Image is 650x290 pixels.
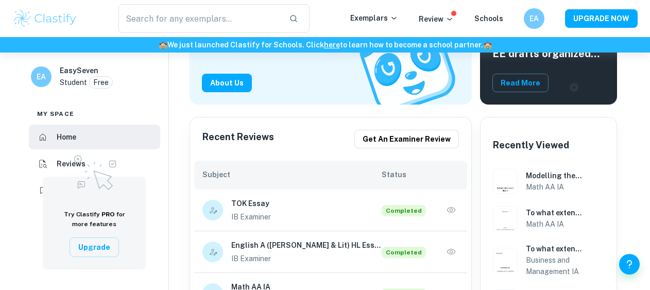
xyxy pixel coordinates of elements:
[528,13,540,24] h6: EA
[565,9,638,28] button: UPGRADE NOW
[36,71,47,82] h6: EA
[619,254,640,275] button: Help and Feedback
[202,169,382,180] h6: Subject
[493,169,518,194] img: Math AA IA example thumbnail: Modelling the battery usage of an iPhone
[489,202,608,235] a: Math AA IA example thumbnail: To what extent is there a connection beTo what extent is there a co...
[37,109,74,118] span: My space
[29,151,160,176] a: Reviews
[354,130,459,148] button: Get an examiner review
[12,8,78,29] img: Clastify logo
[55,210,133,229] h6: Try Clastify for more features
[70,237,119,257] button: Upgrade
[419,13,454,25] p: Review
[483,41,492,49] span: 🏫
[231,253,382,264] p: IB Examiner
[93,77,109,88] p: Free
[202,74,252,92] button: About Us
[231,198,382,209] h6: TOK Essay
[57,131,76,143] h6: Home
[159,41,167,49] span: 🏫
[69,149,120,193] img: Upgrade to Pro
[526,181,581,193] h6: Math AA IA
[324,41,340,49] a: here
[382,169,458,180] h6: Status
[526,207,581,218] h6: To what extent is there a connection between a change in Carbon Dioxide levels in [GEOGRAPHIC_DAT...
[492,74,549,92] button: Read More
[382,205,426,216] span: Completed
[101,211,115,218] span: PRO
[350,12,398,24] p: Exemplars
[231,240,382,251] h6: English A ([PERSON_NAME] & Lit) HL Essay IA
[29,125,160,149] a: Home
[60,77,87,88] p: Student
[493,206,518,231] img: Math AA IA example thumbnail: To what extent is there a connection be
[118,4,280,33] input: Search for any exemplars...
[382,247,426,258] span: Completed
[526,254,581,277] h6: Business and Management IA
[526,170,581,181] h6: Modelling the battery usage of an iPhone 12.
[231,211,382,223] p: IB Examiner
[2,39,648,50] h6: We just launched Clastify for Schools. Click to learn how to become a school partner.
[493,138,569,152] h6: Recently Viewed
[493,248,518,272] img: Business and Management IA example thumbnail: To what extent may Ferragamo’s strategic
[524,8,544,29] button: EA
[526,218,581,230] h6: Math AA IA
[202,130,274,148] h6: Recent Reviews
[57,158,85,169] h6: Reviews
[489,239,608,281] a: Business and Management IA example thumbnail: To what extent may Ferragamo’s strategicTo what ext...
[526,243,581,254] h6: To what extent may Ferragamo’s strategic partnership with [PERSON_NAME] contribute to the success...
[474,14,503,23] a: Schools
[60,65,98,76] h6: EasySeven
[489,165,608,198] a: Math AA IA example thumbnail: Modelling the battery usage of an iPhoneModelling the battery usage...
